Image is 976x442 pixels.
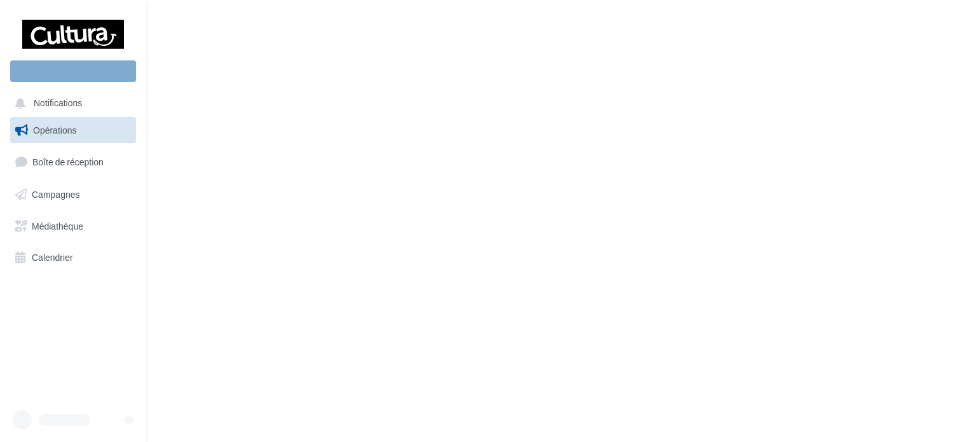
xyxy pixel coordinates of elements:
a: Boîte de réception [8,148,139,176]
span: Médiathèque [32,220,83,231]
a: Campagnes [8,181,139,208]
span: Boîte de réception [32,156,104,167]
a: Opérations [8,117,139,144]
a: Médiathèque [8,213,139,240]
span: Notifications [34,98,82,109]
span: Opérations [33,125,76,135]
span: Campagnes [32,189,80,200]
span: Calendrier [32,252,73,263]
a: Calendrier [8,244,139,271]
div: Nouvelle campagne [10,60,136,82]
